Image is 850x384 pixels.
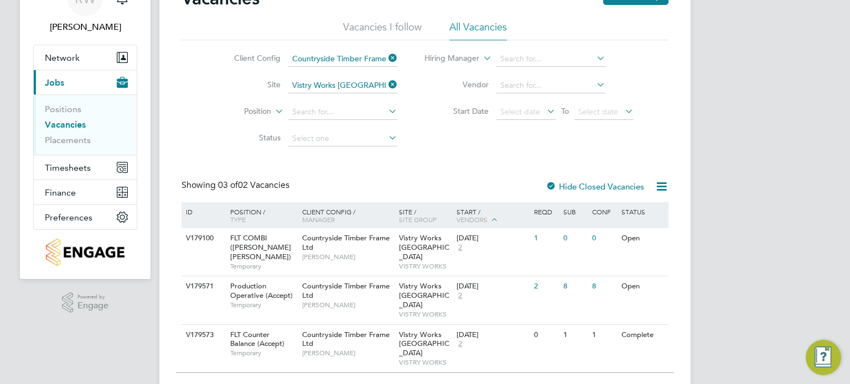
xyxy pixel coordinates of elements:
a: Powered byEngage [62,292,109,313]
input: Search for... [288,51,397,67]
div: 0 [531,325,560,345]
div: [DATE] [457,330,528,340]
span: VISTRY WORKS [399,262,452,271]
input: Search for... [496,51,605,67]
span: Production Operative (Accept) [230,281,293,300]
div: Showing [182,180,292,191]
div: Sub [561,202,589,221]
input: Select one [288,131,397,146]
button: Engage Resource Center [806,340,841,375]
div: V179573 [183,325,222,345]
div: [DATE] [457,234,528,243]
div: V179571 [183,276,222,297]
span: Network [45,52,80,63]
div: 8 [561,276,589,297]
span: Manager [302,215,335,224]
div: Site / [396,202,454,229]
span: Temporary [230,262,297,271]
span: FLT COMBI ([PERSON_NAME] [PERSON_NAME]) [230,233,291,261]
span: Countryside Timber Frame Ltd [302,281,390,300]
label: Start Date [425,106,489,116]
a: Positions [45,104,81,114]
div: Reqd [531,202,560,221]
span: Vendors [457,215,488,224]
div: Start / [454,202,531,230]
span: 2 [457,243,464,253]
div: Conf [589,202,618,221]
span: Vistry Works [GEOGRAPHIC_DATA] [399,233,449,261]
input: Search for... [288,104,397,120]
span: Powered by [77,292,108,302]
button: Preferences [34,205,137,229]
span: 02 Vacancies [218,180,289,191]
div: 0 [589,228,618,249]
span: Vistry Works [GEOGRAPHIC_DATA] [399,330,449,358]
label: Client Config [217,53,281,63]
span: Select date [500,107,540,117]
div: 2 [531,276,560,297]
span: Richard Walsh [33,20,137,34]
span: Select date [578,107,618,117]
input: Search for... [288,78,397,93]
span: Preferences [45,212,92,223]
span: Site Group [399,215,437,224]
span: Temporary [230,349,297,357]
span: Countryside Timber Frame Ltd [302,330,390,349]
div: Complete [619,325,667,345]
div: Jobs [34,94,137,155]
span: Finance [45,187,76,198]
li: All Vacancies [449,20,507,40]
span: FLT Counter Balance (Accept) [230,330,284,349]
button: Network [34,45,137,70]
button: Jobs [34,70,137,94]
span: To [558,104,572,118]
span: [PERSON_NAME] [302,301,393,309]
div: 1 [561,325,589,345]
div: Position / [222,202,299,229]
label: Site [217,80,281,90]
div: 0 [561,228,589,249]
span: VISTRY WORKS [399,358,452,367]
span: [PERSON_NAME] [302,253,393,261]
label: Status [217,133,281,143]
span: Countryside Timber Frame Ltd [302,233,390,252]
label: Position [208,106,271,117]
button: Timesheets [34,155,137,180]
div: ID [183,202,222,221]
button: Finance [34,180,137,204]
span: Type [230,215,246,224]
a: Go to home page [33,239,137,266]
div: 1 [589,325,618,345]
span: Timesheets [45,162,91,173]
span: 03 of [218,180,238,191]
li: Vacancies I follow [343,20,422,40]
span: Jobs [45,77,64,88]
div: 1 [531,228,560,249]
div: V179100 [183,228,222,249]
span: 2 [457,291,464,301]
div: Open [619,228,667,249]
span: VISTRY WORKS [399,310,452,319]
span: [PERSON_NAME] [302,349,393,357]
span: Vistry Works [GEOGRAPHIC_DATA] [399,281,449,309]
span: Engage [77,301,108,311]
a: Placements [45,135,91,145]
div: Open [619,276,667,297]
img: countryside-properties-logo-retina.png [46,239,124,266]
span: Temporary [230,301,297,309]
input: Search for... [496,78,605,93]
div: [DATE] [457,282,528,291]
div: 8 [589,276,618,297]
span: 2 [457,339,464,349]
label: Hiring Manager [416,53,479,64]
a: Vacancies [45,119,86,130]
label: Vendor [425,80,489,90]
div: Status [619,202,667,221]
label: Hide Closed Vacancies [546,181,644,192]
div: Client Config / [299,202,396,229]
